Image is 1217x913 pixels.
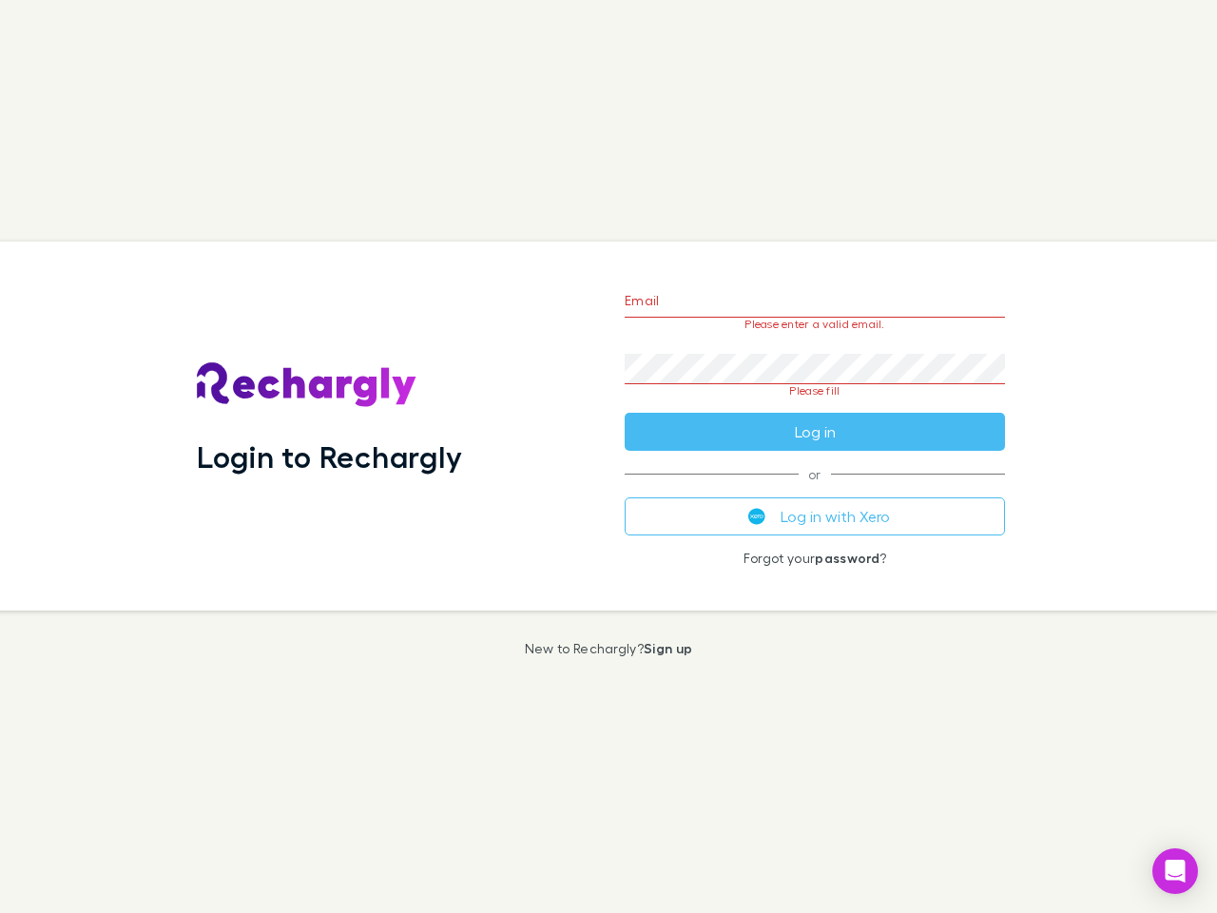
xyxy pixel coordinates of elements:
p: Please fill [625,384,1005,398]
p: Forgot your ? [625,551,1005,566]
div: Open Intercom Messenger [1152,848,1198,894]
img: Rechargly's Logo [197,362,417,408]
p: Please enter a valid email. [625,318,1005,331]
img: Xero's logo [748,508,765,525]
h1: Login to Rechargly [197,438,462,475]
a: password [815,550,879,566]
p: New to Rechargly? [525,641,693,656]
a: Sign up [644,640,692,656]
button: Log in with Xero [625,497,1005,535]
button: Log in [625,413,1005,451]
